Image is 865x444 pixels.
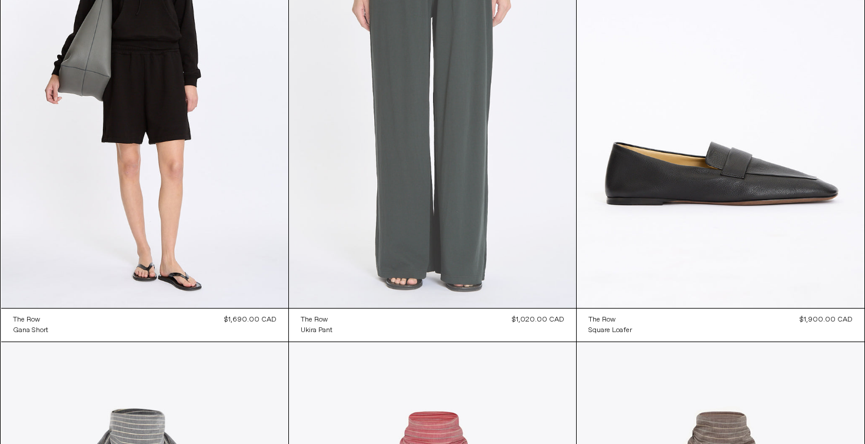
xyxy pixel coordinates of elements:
a: Ukira Pant [301,325,332,336]
div: The Row [301,315,328,325]
a: The Row [588,314,632,325]
div: The Row [588,315,616,325]
a: The Row [301,314,332,325]
div: Gana Short [13,326,48,336]
div: Square Loafer [588,326,632,336]
div: $1,020.00 CAD [512,314,564,325]
div: Ukira Pant [301,326,332,336]
a: Square Loafer [588,325,632,336]
a: Gana Short [13,325,48,336]
div: $1,900.00 CAD [800,314,853,325]
div: $1,690.00 CAD [224,314,277,325]
div: The Row [13,315,40,325]
a: The Row [13,314,48,325]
